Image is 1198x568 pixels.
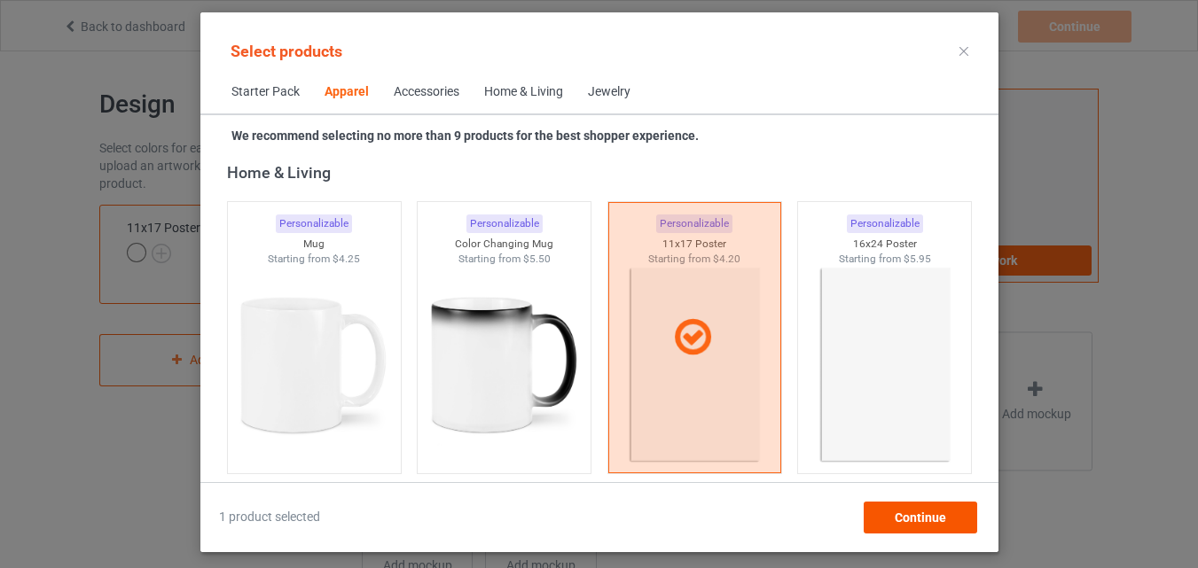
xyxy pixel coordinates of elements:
div: Starting from [418,252,591,267]
div: Apparel [325,83,369,101]
div: Accessories [394,83,459,101]
div: Personalizable [466,214,542,233]
div: Home & Living [226,162,979,183]
div: Home & Living [484,83,563,101]
img: regular.jpg [234,266,393,464]
div: Personalizable [846,214,922,233]
div: 16x24 Poster [798,237,971,252]
img: regular.jpg [425,266,583,464]
div: Color Changing Mug [418,237,591,252]
strong: We recommend selecting no more than 9 products for the best shopper experience. [231,128,699,143]
span: $5.50 [522,253,550,265]
span: Select products [231,42,342,60]
img: regular.jpg [805,266,964,464]
div: Starting from [227,252,400,267]
span: Starter Pack [219,71,312,113]
span: $5.95 [903,253,930,265]
div: Starting from [798,252,971,267]
div: Jewelry [588,83,630,101]
span: Continue [894,510,945,525]
span: 1 product selected [219,509,320,526]
div: Personalizable [276,214,352,233]
div: Mug [227,237,400,252]
div: Continue [863,502,976,533]
span: $4.25 [333,253,360,265]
